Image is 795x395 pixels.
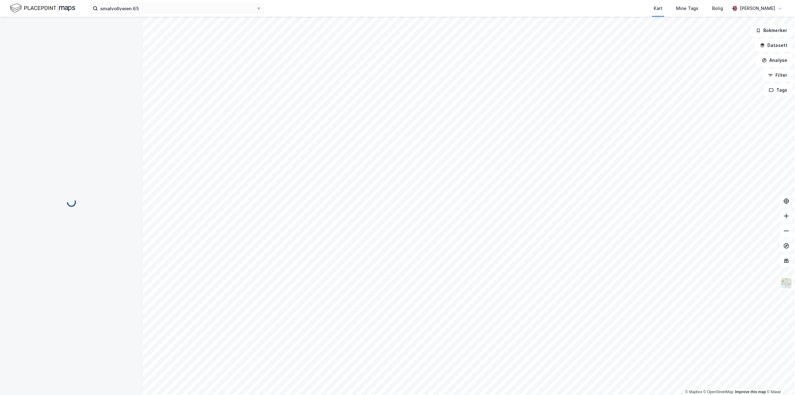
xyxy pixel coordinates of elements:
[764,84,793,96] button: Tags
[654,5,662,12] div: Kart
[10,3,75,14] img: logo.f888ab2527a4732fd821a326f86c7f29.svg
[740,5,775,12] div: [PERSON_NAME]
[755,39,793,52] button: Datasett
[66,197,76,207] img: spinner.a6d8c91a73a9ac5275cf975e30b51cfb.svg
[712,5,723,12] div: Bolig
[735,390,766,394] a: Improve this map
[685,390,702,394] a: Mapbox
[676,5,698,12] div: Mine Tags
[763,69,793,81] button: Filter
[764,365,795,395] iframe: Chat Widget
[756,54,793,67] button: Analyse
[764,365,795,395] div: Kontrollprogram for chat
[751,24,793,37] button: Bokmerker
[703,390,734,394] a: OpenStreetMap
[98,4,256,13] input: Søk på adresse, matrikkel, gårdeiere, leietakere eller personer
[780,277,792,289] img: Z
